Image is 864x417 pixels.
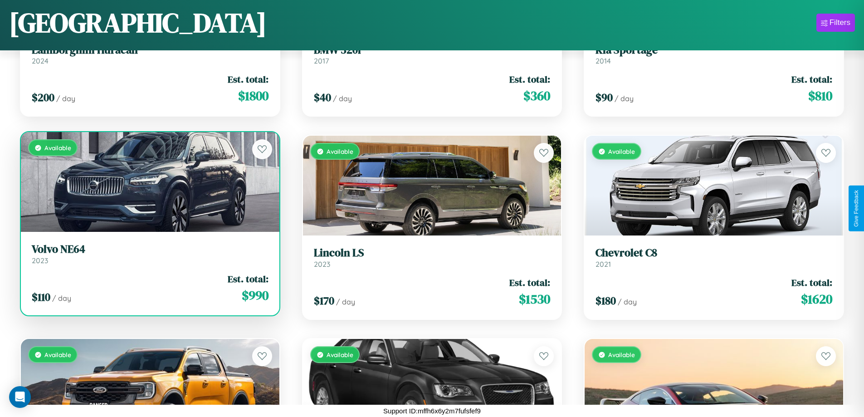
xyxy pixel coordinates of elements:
[816,14,855,32] button: Filters
[32,243,268,265] a: Volvo NE642023
[596,56,611,65] span: 2014
[608,351,635,358] span: Available
[618,297,637,306] span: / day
[32,256,48,265] span: 2023
[314,44,551,66] a: BMW 320i2017
[44,144,71,152] span: Available
[523,87,550,105] span: $ 360
[791,276,832,289] span: Est. total:
[52,294,71,303] span: / day
[808,87,832,105] span: $ 810
[228,73,268,86] span: Est. total:
[314,246,551,260] h3: Lincoln LS
[44,351,71,358] span: Available
[596,293,616,308] span: $ 180
[32,90,54,105] span: $ 200
[336,297,355,306] span: / day
[314,293,334,308] span: $ 170
[383,405,481,417] p: Support ID: mffh6x6y2m7fufsfef9
[32,243,268,256] h3: Volvo NE64
[327,147,353,155] span: Available
[596,44,832,66] a: Kia Sportage2014
[519,290,550,308] span: $ 1530
[327,351,353,358] span: Available
[853,190,859,227] div: Give Feedback
[801,290,832,308] span: $ 1620
[608,147,635,155] span: Available
[314,260,330,269] span: 2023
[228,272,268,285] span: Est. total:
[32,56,49,65] span: 2024
[596,246,832,260] h3: Chevrolet C8
[314,56,329,65] span: 2017
[9,386,31,408] div: Open Intercom Messenger
[615,94,634,103] span: / day
[333,94,352,103] span: / day
[242,286,268,304] span: $ 990
[509,276,550,289] span: Est. total:
[596,90,613,105] span: $ 90
[314,246,551,269] a: Lincoln LS2023
[56,94,75,103] span: / day
[509,73,550,86] span: Est. total:
[314,90,331,105] span: $ 40
[596,260,611,269] span: 2021
[596,246,832,269] a: Chevrolet C82021
[791,73,832,86] span: Est. total:
[830,18,850,27] div: Filters
[238,87,268,105] span: $ 1800
[32,44,268,66] a: Lamborghini Huracan2024
[32,289,50,304] span: $ 110
[9,4,267,41] h1: [GEOGRAPHIC_DATA]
